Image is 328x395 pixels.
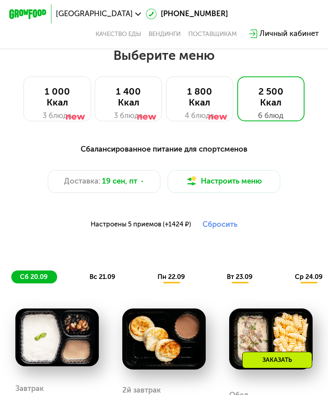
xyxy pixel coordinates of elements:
div: Сбалансированное питание для спортсменов [11,144,317,155]
div: 1 000 Ккал [33,86,81,109]
div: 3 блюда [104,110,152,122]
span: Доставка: [64,176,100,187]
span: сб 20.09 [20,273,48,281]
div: Личный кабинет [260,28,319,40]
a: [PHONE_NUMBER] [146,8,228,20]
div: 6 блюд [247,110,295,122]
span: Настроены 5 приемов (+1424 ₽) [91,221,191,228]
h2: Выберите меню [30,47,298,63]
span: [GEOGRAPHIC_DATA] [56,10,133,18]
a: Вендинги [149,30,181,38]
span: вс 21.09 [89,273,115,281]
div: 3 блюда [33,110,81,122]
span: 19 сен, пт [102,176,137,187]
span: ср 24.09 [295,273,323,281]
div: 2 500 Ккал [247,86,295,109]
div: 1 400 Ккал [104,86,152,109]
span: пн 22.09 [158,273,185,281]
div: 4 блюда [176,110,224,122]
div: поставщикам [188,30,237,38]
button: Сбросить [202,220,237,229]
div: 1 800 Ккал [176,86,224,109]
button: Настроить меню [168,170,280,193]
span: вт 23.09 [227,273,253,281]
a: Качество еды [96,30,141,38]
div: Заказать [242,352,312,368]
